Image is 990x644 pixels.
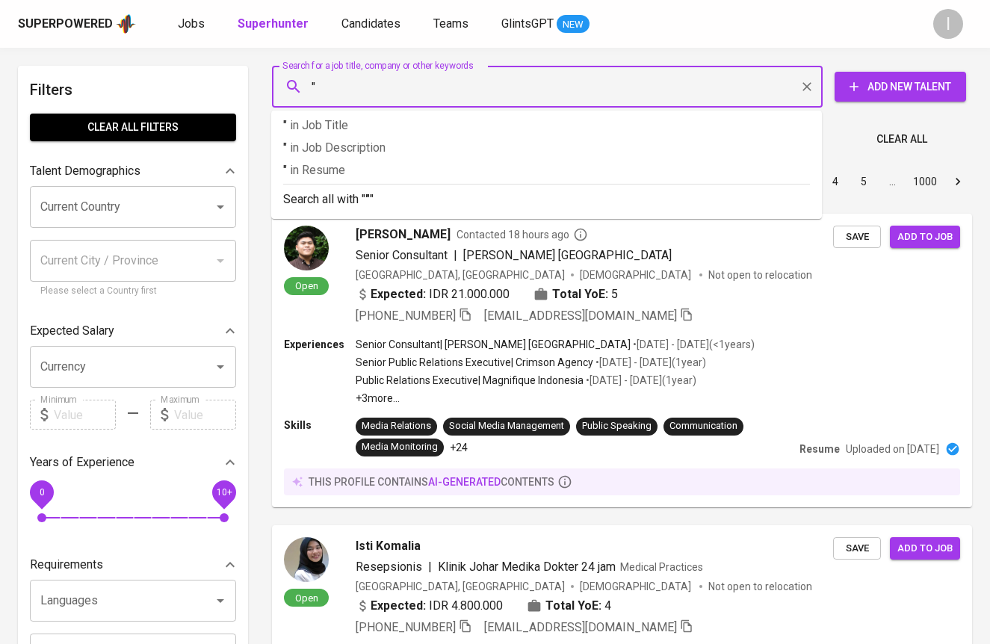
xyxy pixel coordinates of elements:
button: Go to page 1000 [909,170,941,193]
span: Candidates [341,16,400,31]
a: GlintsGPT NEW [501,15,590,34]
button: Open [210,590,231,611]
span: [DEMOGRAPHIC_DATA] [580,267,693,282]
span: GlintsGPT [501,16,554,31]
a: Teams [433,15,471,34]
span: in Job Title [290,118,348,132]
span: 4 [604,597,611,615]
p: Requirements [30,556,103,574]
span: Resepsionis [356,560,422,574]
div: Talent Demographics [30,156,236,186]
button: Open [210,196,231,217]
p: Experiences [284,337,356,352]
div: Superpowered [18,16,113,33]
span: [PERSON_NAME] [356,226,451,244]
div: IDR 4.800.000 [356,597,503,615]
p: Senior Consultant | [PERSON_NAME] [GEOGRAPHIC_DATA] [356,337,631,352]
button: Clear All [870,126,933,153]
b: Total YoE: [545,597,601,615]
button: Go to page 5 [852,170,876,193]
div: IDR 21.000.000 [356,285,510,303]
span: AI-generated [428,476,501,488]
button: Add New Talent [835,72,966,102]
span: [PERSON_NAME] [GEOGRAPHIC_DATA] [463,248,672,262]
div: … [880,174,904,189]
span: | [428,558,432,576]
p: Skills [284,418,356,433]
div: Social Media Management [449,419,564,433]
input: Value [174,400,236,430]
span: Open [289,592,324,604]
p: Expected Salary [30,322,114,340]
div: Years of Experience [30,448,236,477]
span: 10+ [216,487,232,498]
p: Uploaded on [DATE] [846,442,939,456]
div: Communication [669,419,737,433]
p: " [283,139,810,157]
span: in Job Description [290,140,386,155]
p: • [DATE] - [DATE] ( 1 year ) [593,355,706,370]
img: app logo [116,13,136,35]
span: Add to job [897,229,953,246]
p: +3 more ... [356,391,755,406]
div: Media Relations [362,419,431,433]
span: [EMAIL_ADDRESS][DOMAIN_NAME] [484,309,677,323]
div: Media Monitoring [362,440,438,454]
button: Open [210,356,231,377]
a: Jobs [178,15,208,34]
p: Public Relations Executive | Magnifique Indonesia [356,373,584,388]
button: Clear [796,76,817,97]
div: I [933,9,963,39]
p: Not open to relocation [708,267,812,282]
a: Superhunter [238,15,312,34]
span: in Resume [290,163,345,177]
b: Expected: [371,597,426,615]
p: " [283,161,810,179]
a: Superpoweredapp logo [18,13,136,35]
span: Contacted 18 hours ago [457,227,588,242]
a: Open[PERSON_NAME]Contacted 18 hours agoSenior Consultant|[PERSON_NAME] [GEOGRAPHIC_DATA][GEOGRAPH... [272,214,972,507]
button: Go to page 4 [823,170,847,193]
span: Clear All filters [42,118,224,137]
span: Klinik Johar Medika Dokter 24 jam [438,560,616,574]
span: Add New Talent [847,78,954,96]
span: [PHONE_NUMBER] [356,620,456,634]
div: Public Speaking [582,419,652,433]
p: • [DATE] - [DATE] ( 1 year ) [584,373,696,388]
div: Requirements [30,550,236,580]
span: Isti Komalia [356,537,421,555]
p: Search all with " " [283,191,810,208]
div: [GEOGRAPHIC_DATA], [GEOGRAPHIC_DATA] [356,267,565,282]
span: Save [841,540,873,557]
b: Superhunter [238,16,309,31]
input: Value [54,400,116,430]
p: this profile contains contents [309,474,554,489]
span: NEW [557,17,590,32]
span: Clear All [876,130,927,149]
h6: Filters [30,78,236,102]
img: 3135d08d2d0f0b970d060c209259a9c9.jpg [284,537,329,582]
p: Resume [799,442,840,456]
nav: pagination navigation [708,170,972,193]
button: Add to job [890,537,960,560]
p: Talent Demographics [30,162,140,180]
span: Medical Practices [620,561,703,573]
b: Total YoE: [552,285,608,303]
span: Open [289,279,324,292]
p: +24 [450,440,468,455]
span: Jobs [178,16,205,31]
p: " [283,117,810,134]
button: Clear All filters [30,114,236,141]
span: 0 [39,487,44,498]
span: | [454,247,457,264]
span: Senior Consultant [356,248,448,262]
span: Save [841,229,873,246]
button: Go to next page [946,170,970,193]
span: [EMAIL_ADDRESS][DOMAIN_NAME] [484,620,677,634]
span: Teams [433,16,468,31]
span: Add to job [897,540,953,557]
p: Senior Public Relations Executive | Crimson Agency [356,355,593,370]
div: [GEOGRAPHIC_DATA], [GEOGRAPHIC_DATA] [356,579,565,594]
p: Please select a Country first [40,284,226,299]
b: " [365,192,370,206]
